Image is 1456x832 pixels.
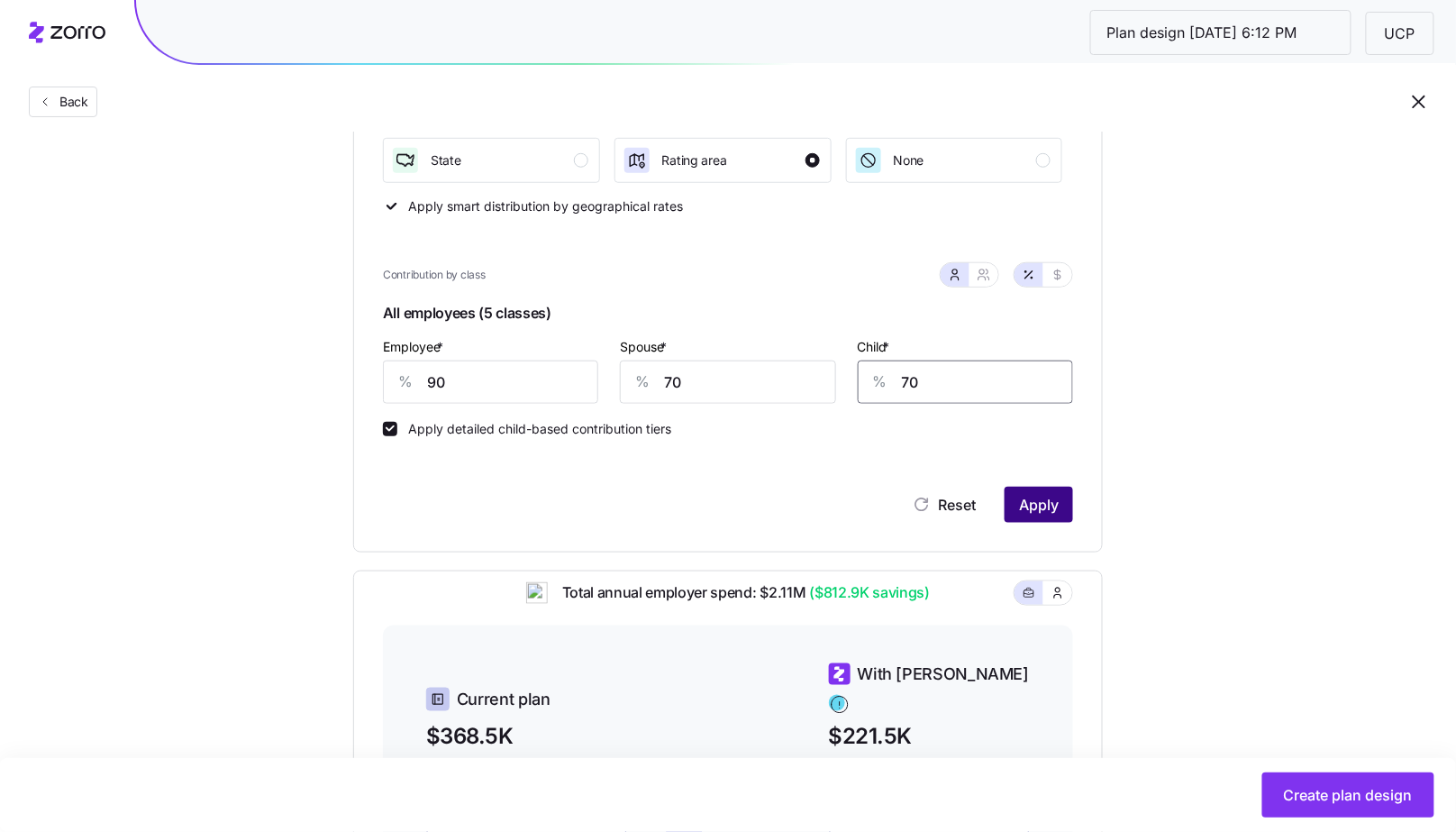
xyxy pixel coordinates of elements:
[1005,487,1073,523] button: Apply
[621,361,664,403] div: %
[858,662,1030,687] span: With [PERSON_NAME]
[894,151,924,169] span: None
[52,93,88,111] span: Back
[548,581,930,604] span: Total annual employer spend: $2.11M
[858,337,894,357] label: Child
[806,581,931,604] span: ($812.9K savings)
[431,151,461,169] span: State
[1019,494,1059,516] span: Apply
[397,422,671,436] label: Apply detailed child-based contribution tiers
[662,151,727,169] span: Rating area
[384,361,427,403] div: %
[526,582,548,604] img: ai-icon.png
[426,719,627,753] span: $368.5K
[383,298,1073,335] span: All employees (5 classes)
[1284,784,1413,806] span: Create plan design
[457,687,551,712] span: Current plan
[29,87,97,117] button: Back
[829,719,1030,753] span: $221.5K
[938,494,976,516] span: Reset
[898,487,990,523] button: Reset
[383,267,486,284] span: Contribution by class
[383,337,447,357] label: Employee
[620,337,670,357] label: Spouse
[859,361,902,403] div: %
[1262,773,1434,818] button: Create plan design
[1370,23,1430,45] span: UCP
